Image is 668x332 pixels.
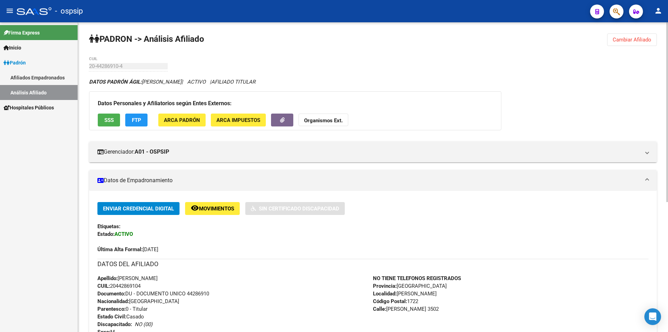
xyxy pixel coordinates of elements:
span: Movimientos [199,206,234,212]
span: Cambiar Afiliado [613,37,651,43]
button: ARCA Padrón [158,114,206,126]
mat-panel-title: Gerenciador: [97,148,640,156]
button: Sin Certificado Discapacidad [245,202,345,215]
strong: Provincia: [373,283,397,289]
h3: DATOS DEL AFILIADO [97,259,649,269]
span: [DATE] [97,246,158,253]
mat-icon: person [654,7,662,15]
strong: Estado Civil: [97,314,126,320]
span: 20442869104 [97,283,141,289]
button: Enviar Credencial Digital [97,202,180,215]
mat-expansion-panel-header: Gerenciador:A01 - OSPSIP [89,141,657,162]
mat-expansion-panel-header: Datos de Empadronamiento [89,170,657,191]
strong: Etiquetas: [97,223,120,230]
span: ARCA Impuestos [216,117,260,123]
strong: Localidad: [373,291,397,297]
span: - ospsip [55,3,83,19]
strong: Estado: [97,231,114,237]
strong: Calle: [373,306,386,312]
span: Enviar Credencial Digital [103,206,174,212]
mat-icon: menu [6,7,14,15]
span: ARCA Padrón [164,117,200,123]
strong: Apellido: [97,275,118,281]
mat-icon: remove_red_eye [191,204,199,212]
span: [PERSON_NAME] 3502 [373,306,439,312]
strong: CUIL: [97,283,110,289]
button: ARCA Impuestos [211,114,266,126]
strong: DATOS PADRÓN ÁGIL: [89,79,142,85]
div: Open Intercom Messenger [644,308,661,325]
span: [PERSON_NAME] [89,79,182,85]
span: Padrón [3,59,26,67]
span: 0 - Titular [97,306,148,312]
mat-panel-title: Datos de Empadronamiento [97,177,640,184]
strong: Código Postal: [373,298,407,304]
button: SSS [98,114,120,126]
button: Cambiar Afiliado [607,33,657,46]
span: Firma Express [3,29,40,37]
h3: Datos Personales y Afiliatorios según Entes Externos: [98,99,493,108]
span: Inicio [3,44,21,52]
i: | ACTIVO | [89,79,255,85]
strong: ACTIVO [114,231,133,237]
i: NO (00) [135,321,152,327]
span: Sin Certificado Discapacidad [259,206,339,212]
button: Organismos Ext. [299,114,348,126]
button: FTP [125,114,148,126]
strong: NO TIENE TELEFONOS REGISTRADOS [373,275,461,281]
span: FTP [132,117,141,123]
span: Hospitales Públicos [3,104,54,111]
strong: A01 - OSPSIP [135,148,169,156]
strong: Nacionalidad: [97,298,129,304]
span: SSS [104,117,114,123]
button: Movimientos [185,202,240,215]
span: [GEOGRAPHIC_DATA] [373,283,447,289]
span: [GEOGRAPHIC_DATA] [97,298,179,304]
strong: Documento: [97,291,125,297]
strong: Parentesco: [97,306,126,312]
strong: Última Alta Formal: [97,246,143,253]
strong: Organismos Ext. [304,117,343,124]
strong: PADRON -> Análisis Afiliado [89,34,204,44]
span: AFILIADO TITULAR [211,79,255,85]
span: Casado [97,314,144,320]
span: DU - DOCUMENTO UNICO 44286910 [97,291,209,297]
span: [PERSON_NAME] [97,275,158,281]
span: [PERSON_NAME] [373,291,437,297]
strong: Discapacitado: [97,321,132,327]
span: 1722 [373,298,418,304]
